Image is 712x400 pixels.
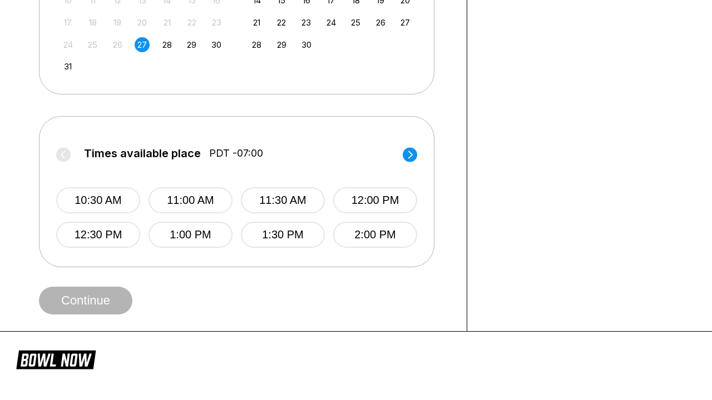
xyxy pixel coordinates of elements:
div: Not available Sunday, August 24th, 2025 [61,37,76,52]
button: 1:00 PM [149,222,233,248]
span: Times available place [84,147,201,159]
div: Choose Wednesday, September 24th, 2025 [324,15,339,30]
div: Not available Thursday, August 21st, 2025 [160,15,175,30]
div: Choose Thursday, September 25th, 2025 [348,15,363,30]
button: 10:30 AM [56,187,140,213]
div: Choose Wednesday, August 27th, 2025 [135,37,150,52]
div: Choose Saturday, September 27th, 2025 [398,15,413,30]
div: Choose Friday, September 26th, 2025 [373,15,388,30]
div: Not available Friday, August 22nd, 2025 [184,15,199,30]
div: Not available Sunday, August 17th, 2025 [61,15,76,30]
div: Choose Monday, September 29th, 2025 [274,37,289,52]
div: Not available Wednesday, August 20th, 2025 [135,15,150,30]
div: Not available Monday, August 18th, 2025 [85,15,100,30]
div: Choose Sunday, August 31st, 2025 [61,59,76,74]
span: PDT -07:00 [209,147,263,159]
div: Choose Friday, August 29th, 2025 [184,37,199,52]
div: Choose Monday, September 22nd, 2025 [274,15,289,30]
button: 1:30 PM [241,222,325,248]
button: 12:30 PM [56,222,140,248]
div: Not available Tuesday, August 26th, 2025 [110,37,125,52]
div: Choose Tuesday, September 30th, 2025 [299,37,314,52]
div: Not available Tuesday, August 19th, 2025 [110,15,125,30]
div: Choose Saturday, August 30th, 2025 [209,37,224,52]
div: Not available Monday, August 25th, 2025 [85,37,100,52]
div: Choose Sunday, September 28th, 2025 [249,37,264,52]
button: 2:00 PM [333,222,417,248]
button: 11:30 AM [241,187,325,213]
div: Choose Sunday, September 21st, 2025 [249,15,264,30]
div: Not available Saturday, August 23rd, 2025 [209,15,224,30]
button: 12:00 PM [333,187,417,213]
div: Choose Thursday, August 28th, 2025 [160,37,175,52]
div: Choose Tuesday, September 23rd, 2025 [299,15,314,30]
button: 11:00 AM [149,187,233,213]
